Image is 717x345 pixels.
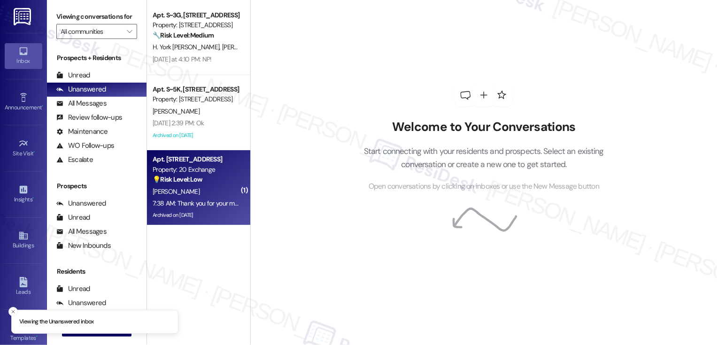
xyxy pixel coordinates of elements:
[42,103,43,109] span: •
[153,119,204,127] div: [DATE] 2:39 PM: Ok
[153,154,239,164] div: Apt. [STREET_ADDRESS]
[47,181,146,191] div: Prospects
[5,274,42,299] a: Leads
[153,55,212,63] div: [DATE] at 4:10 PM: NP!
[5,182,42,207] a: Insights •
[5,136,42,161] a: Site Visit •
[47,53,146,63] div: Prospects + Residents
[152,209,240,221] div: Archived on [DATE]
[56,113,122,123] div: Review follow-ups
[56,9,137,24] label: Viewing conversations for
[153,107,200,115] span: [PERSON_NAME]
[153,10,239,20] div: Apt. S~3G, [STREET_ADDRESS]
[19,318,94,326] p: Viewing the Unanswered inbox
[34,149,35,155] span: •
[56,99,107,108] div: All Messages
[32,195,34,201] span: •
[36,333,38,340] span: •
[56,141,114,151] div: WO Follow-ups
[56,298,106,308] div: Unanswered
[153,94,239,104] div: Property: [STREET_ADDRESS]
[8,307,18,316] button: Close toast
[61,24,122,39] input: All communities
[153,187,200,196] span: [PERSON_NAME]
[5,43,42,69] a: Inbox
[56,70,90,80] div: Unread
[56,155,93,165] div: Escalate
[56,127,108,137] div: Maintenance
[56,199,106,208] div: Unanswered
[349,145,618,171] p: Start connecting with your residents and prospects. Select an existing conversation or create a n...
[153,20,239,30] div: Property: [STREET_ADDRESS]
[56,241,111,251] div: New Inbounds
[56,284,90,294] div: Unread
[153,31,214,39] strong: 🔧 Risk Level: Medium
[5,228,42,253] a: Buildings
[56,227,107,237] div: All Messages
[369,181,599,192] span: Open conversations by clicking on inboxes or use the New Message button
[56,213,90,222] div: Unread
[127,28,132,35] i: 
[47,267,146,276] div: Residents
[153,84,239,94] div: Apt. S~5K, [STREET_ADDRESS]
[153,165,239,175] div: Property: 20 Exchange
[14,8,33,25] img: ResiDesk Logo
[153,175,202,184] strong: 💡 Risk Level: Low
[222,43,272,51] span: [PERSON_NAME]
[153,43,222,51] span: H. York [PERSON_NAME]
[349,120,618,135] h2: Welcome to Your Conversations
[56,84,106,94] div: Unanswered
[152,130,240,141] div: Archived on [DATE]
